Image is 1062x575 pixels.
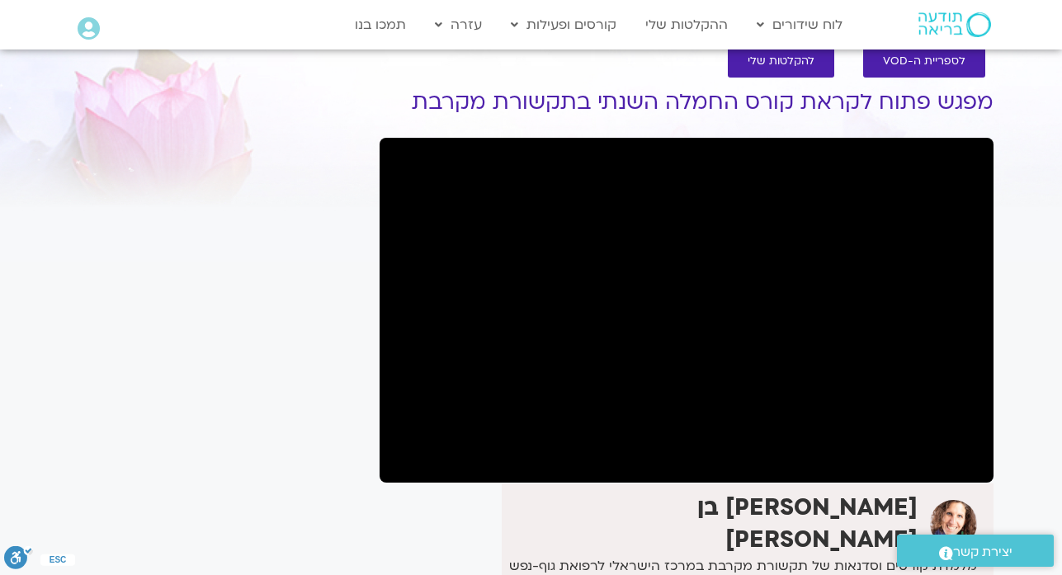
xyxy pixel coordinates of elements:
[883,55,965,68] span: לספריית ה-VOD
[953,541,1012,563] span: יצירת קשר
[697,492,918,554] strong: [PERSON_NAME] בן [PERSON_NAME]
[427,9,490,40] a: עזרה
[347,9,414,40] a: תמכו בנו
[897,535,1054,567] a: יצירת קשר
[728,45,834,78] a: להקלטות שלי
[930,500,977,547] img: שאנייה כהן בן חיים
[380,90,994,115] h1: מפגש פתוח לקראת קורס החמלה השנתי בתקשורת מקרבת
[637,9,736,40] a: ההקלטות שלי
[748,55,814,68] span: להקלטות שלי
[918,12,991,37] img: תודעה בריאה
[380,138,994,483] iframe: מפגש בוקר מיוחד עם שאנייה וערן 3.10.25
[748,9,851,40] a: לוח שידורים
[863,45,985,78] a: לספריית ה-VOD
[503,9,625,40] a: קורסים ופעילות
